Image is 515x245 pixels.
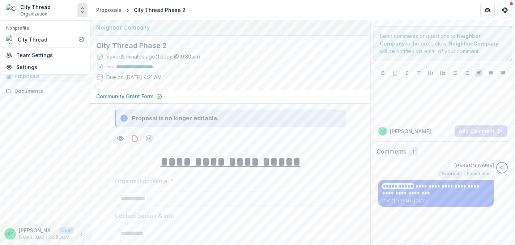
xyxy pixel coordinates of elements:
button: Align Center [486,69,495,77]
div: Proposals [14,72,81,80]
button: Bold [379,69,387,77]
div: Neighbor Company [96,23,365,32]
div: Proposal is no longer editable. [132,114,219,122]
p: 100 % [106,64,114,69]
button: Strike [414,69,423,77]
button: Bullet List [451,69,459,77]
button: download-proposal [144,133,155,144]
button: Heading 1 [426,69,435,77]
p: User [59,227,74,234]
p: Contact person & Info [115,211,174,220]
button: Ordered List [463,69,471,77]
nav: breadcrumb [93,5,188,15]
p: Organization Name [115,177,167,185]
div: Documents [14,87,81,95]
p: [PERSON_NAME] [454,162,494,169]
div: City Thread [20,3,51,11]
div: Kerri Lopez-Howell [499,166,505,170]
button: Underline [391,69,399,77]
div: Saved 5 minutes ago ( Today @ 10:30am ) [106,53,200,60]
p: [PERSON_NAME] <[EMAIL_ADDRESS][DOMAIN_NAME]> [19,227,56,234]
p: Community Grant Form [96,93,153,100]
button: download-proposal [129,133,141,144]
button: Partners [480,3,495,17]
p: [PERSON_NAME] [390,128,431,135]
div: Zoe Kircos <zoe@citythread.org> [380,129,385,133]
a: Proposals [93,5,124,15]
p: Due on [DATE] 4:21 AM [106,73,162,81]
div: Proposals [96,6,122,14]
span: Foundation [467,171,491,176]
button: More [77,229,86,238]
h2: Comments [376,148,406,155]
img: City Thread [6,4,17,16]
span: Organization [20,11,47,17]
strong: Neighbor Company [448,40,498,47]
button: Italicize [403,69,411,77]
div: Zoe Kircos <zoe@citythread.org> [7,231,13,236]
button: Align Right [498,69,507,77]
a: Proposals [3,70,87,82]
div: Send comments or questions to in the box below. will be notified via email of your comment. [374,26,512,61]
p: [EMAIL_ADDRESS][DOMAIN_NAME] [19,234,74,241]
button: Heading 2 [438,69,447,77]
button: Align Left [474,69,483,77]
button: Get Help [498,3,512,17]
h2: City Thread Phase 2 [96,41,353,50]
div: City Thread Phase 2 [134,6,186,14]
button: Preview 304ce77d-cf5e-470b-8458-5b1b83354c68-0.pdf [115,133,126,144]
span: 1 [412,149,414,155]
p: [DATE] 11:27 AM • [DATE] [382,198,490,204]
span: External [442,171,459,176]
a: Documents [3,85,87,97]
button: Open entity switcher [77,3,88,17]
button: Add Comment [455,125,507,137]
